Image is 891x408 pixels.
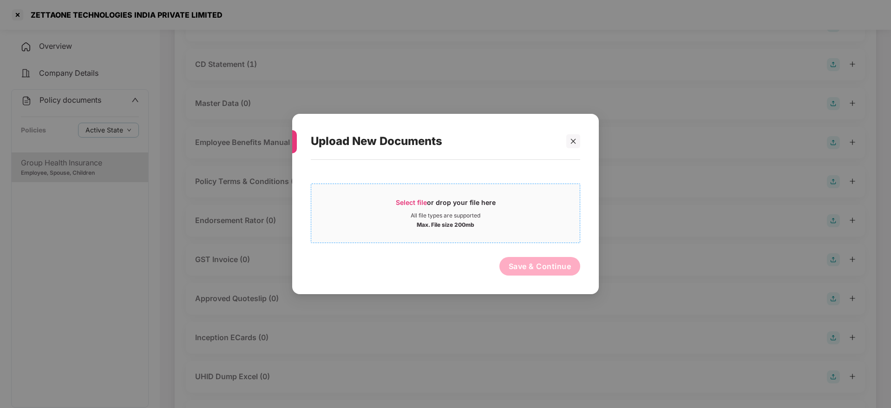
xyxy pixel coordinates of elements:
div: Upload New Documents [311,123,558,159]
span: Select file [396,198,427,206]
span: Select fileor drop your file hereAll file types are supportedMax. File size 200mb [311,191,580,236]
div: All file types are supported [411,212,480,219]
span: close [570,138,577,145]
div: or drop your file here [396,198,496,212]
button: Save & Continue [499,257,581,276]
div: Max. File size 200mb [417,219,474,229]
